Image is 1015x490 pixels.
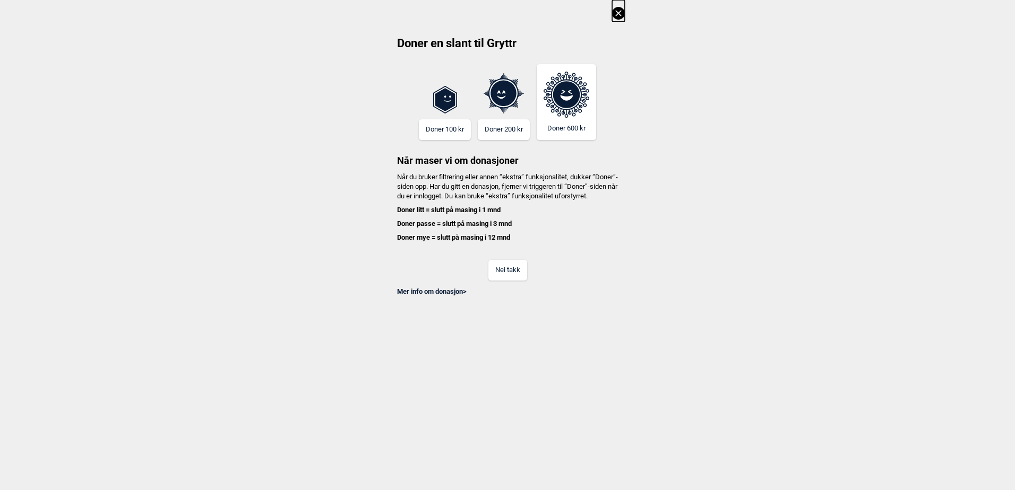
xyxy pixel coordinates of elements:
[478,119,530,140] button: Doner 200 kr
[488,260,527,281] button: Nei takk
[397,220,512,227] b: Doner passe = slutt på masing i 3 mnd
[537,64,596,140] button: Doner 600 kr
[419,119,471,140] button: Doner 100 kr
[390,140,625,167] h3: Når maser vi om donasjoner
[397,233,510,241] b: Doner mye = slutt på masing i 12 mnd
[390,172,625,243] h4: Når du bruker filtrering eller annen “ekstra” funksjonalitet, dukker “Doner”-siden opp. Har du gi...
[397,206,501,214] b: Doner litt = slutt på masing i 1 mnd
[390,36,625,59] h2: Doner en slant til Gryttr
[397,287,467,295] a: Mer info om donasjon>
